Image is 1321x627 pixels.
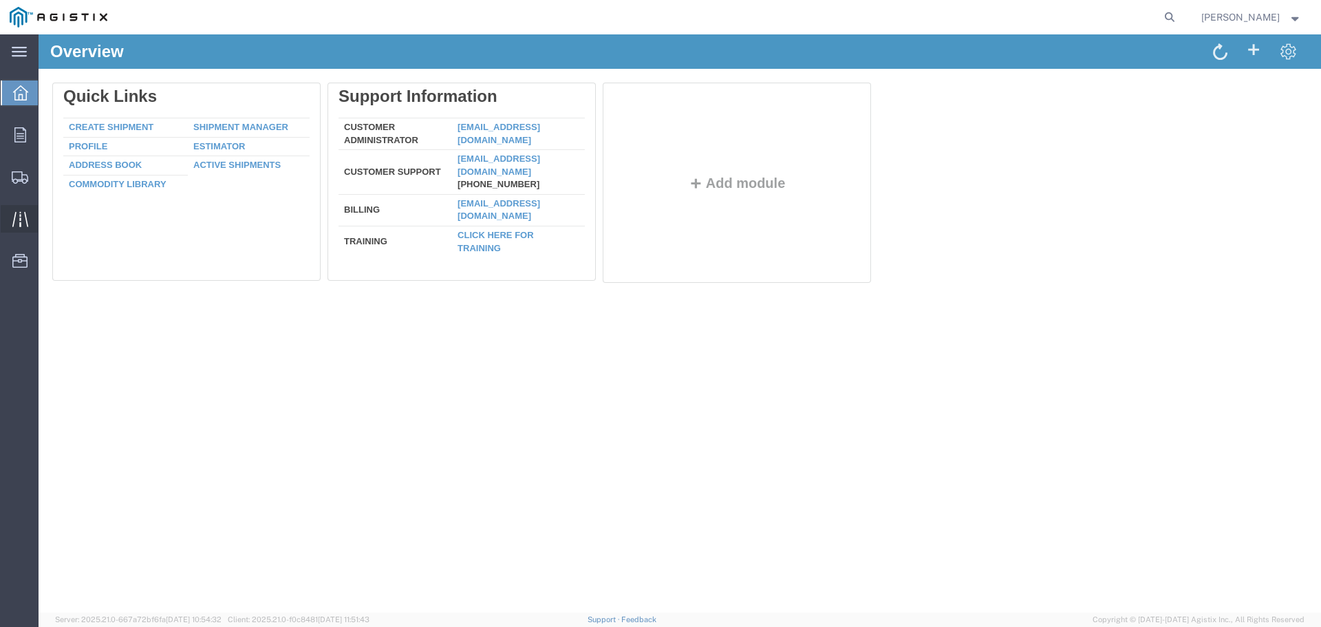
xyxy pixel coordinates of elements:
[1201,10,1280,25] span: David Maravilla
[414,116,546,160] td: [PHONE_NUMBER]
[1201,9,1302,25] button: [PERSON_NAME]
[419,119,502,142] a: [EMAIL_ADDRESS][DOMAIN_NAME]
[1093,614,1304,626] span: Copyright © [DATE]-[DATE] Agistix Inc., All Rights Reserved
[419,195,495,219] a: Click here for training
[300,191,414,220] td: Training
[30,145,128,155] a: Commodity Library
[318,615,369,624] span: [DATE] 11:51:43
[155,87,250,98] a: Shipment Manager
[300,160,414,191] td: Billing
[300,52,546,72] div: Support Information
[588,615,622,624] a: Support
[55,615,222,624] span: Server: 2025.21.0-667a72bf6fa
[621,615,656,624] a: Feedback
[419,87,502,111] a: [EMAIL_ADDRESS][DOMAIN_NAME]
[300,116,414,160] td: Customer Support
[646,141,751,156] button: Add module
[166,615,222,624] span: [DATE] 10:54:32
[300,84,414,116] td: Customer Administrator
[30,107,69,117] a: Profile
[10,7,107,28] img: logo
[155,107,206,117] a: Estimator
[30,125,103,136] a: Address Book
[228,615,369,624] span: Client: 2025.21.0-f0c8481
[155,125,242,136] a: Active Shipments
[419,164,502,187] a: [EMAIL_ADDRESS][DOMAIN_NAME]
[39,34,1321,613] iframe: FS Legacy Container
